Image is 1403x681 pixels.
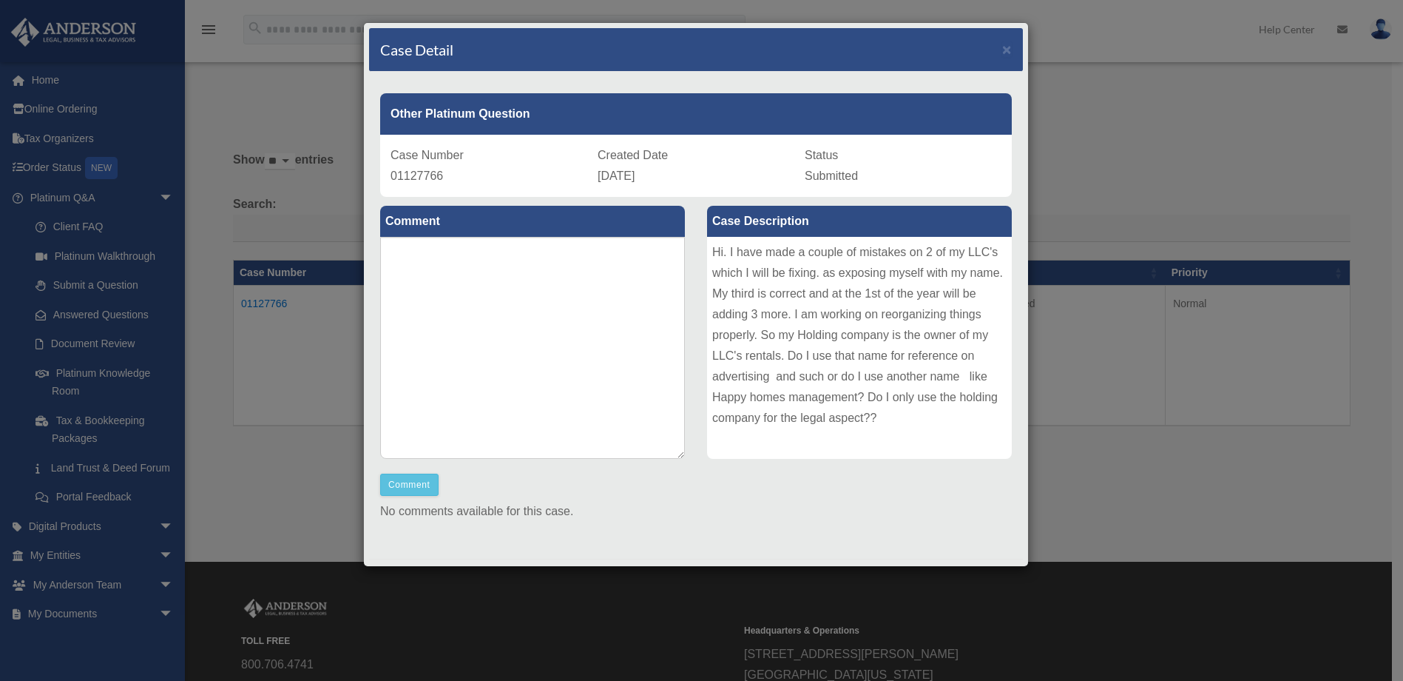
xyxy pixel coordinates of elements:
[1002,41,1012,58] span: ×
[1002,41,1012,57] button: Close
[380,501,1012,522] p: No comments available for this case.
[805,170,858,182] span: Submitted
[805,149,838,161] span: Status
[391,170,443,182] span: 01127766
[380,206,685,237] label: Comment
[380,39,453,60] h4: Case Detail
[707,206,1012,237] label: Case Description
[598,170,635,182] span: [DATE]
[380,474,439,496] button: Comment
[598,149,668,161] span: Created Date
[707,237,1012,459] div: Hi. I have made a couple of mistakes on 2 of my LLC's which I will be fixing. as exposing myself ...
[380,93,1012,135] div: Other Platinum Question
[391,149,464,161] span: Case Number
